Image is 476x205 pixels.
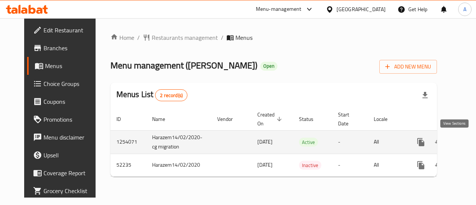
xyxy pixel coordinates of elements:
[379,60,437,74] button: Add New Menu
[235,33,253,42] span: Menus
[221,33,223,42] li: /
[44,115,98,124] span: Promotions
[44,79,98,88] span: Choice Groups
[27,164,104,182] a: Coverage Report
[110,33,437,42] nav: breadcrumb
[44,169,98,177] span: Coverage Report
[385,62,431,71] span: Add New Menu
[116,89,187,101] h2: Menus List
[430,133,448,151] button: Change Status
[44,26,98,35] span: Edit Restaurant
[44,44,98,52] span: Branches
[27,21,104,39] a: Edit Restaurant
[27,110,104,128] a: Promotions
[332,154,368,176] td: -
[416,86,434,104] div: Export file
[299,138,318,147] span: Active
[155,92,187,99] span: 2 record(s)
[374,115,397,124] span: Locale
[412,133,430,151] button: more
[146,130,211,154] td: Harazem14/02/2020-cg migration
[27,57,104,75] a: Menus
[27,39,104,57] a: Branches
[137,33,140,42] li: /
[110,33,134,42] a: Home
[110,57,257,74] span: Menu management ( [PERSON_NAME] )
[116,115,131,124] span: ID
[337,5,386,13] div: [GEOGRAPHIC_DATA]
[299,161,321,170] span: Inactive
[260,62,277,71] div: Open
[155,89,187,101] div: Total records count
[27,75,104,93] a: Choice Groups
[110,154,146,176] td: 52235
[257,110,284,128] span: Created On
[44,151,98,160] span: Upsell
[463,5,466,13] span: A
[299,115,323,124] span: Status
[44,97,98,106] span: Coupons
[257,137,273,147] span: [DATE]
[257,160,273,170] span: [DATE]
[152,33,218,42] span: Restaurants management
[27,146,104,164] a: Upsell
[44,186,98,195] span: Grocery Checklist
[338,110,359,128] span: Start Date
[260,63,277,69] span: Open
[110,130,146,154] td: 1254071
[332,130,368,154] td: -
[44,133,98,142] span: Menu disclaimer
[256,5,302,14] div: Menu-management
[27,182,104,200] a: Grocery Checklist
[27,128,104,146] a: Menu disclaimer
[368,130,406,154] td: All
[143,33,218,42] a: Restaurants management
[217,115,242,124] span: Vendor
[368,154,406,176] td: All
[412,156,430,174] button: more
[152,115,175,124] span: Name
[430,156,448,174] button: Change Status
[45,61,98,70] span: Menus
[146,154,211,176] td: Harazem14/02/2020
[27,93,104,110] a: Coupons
